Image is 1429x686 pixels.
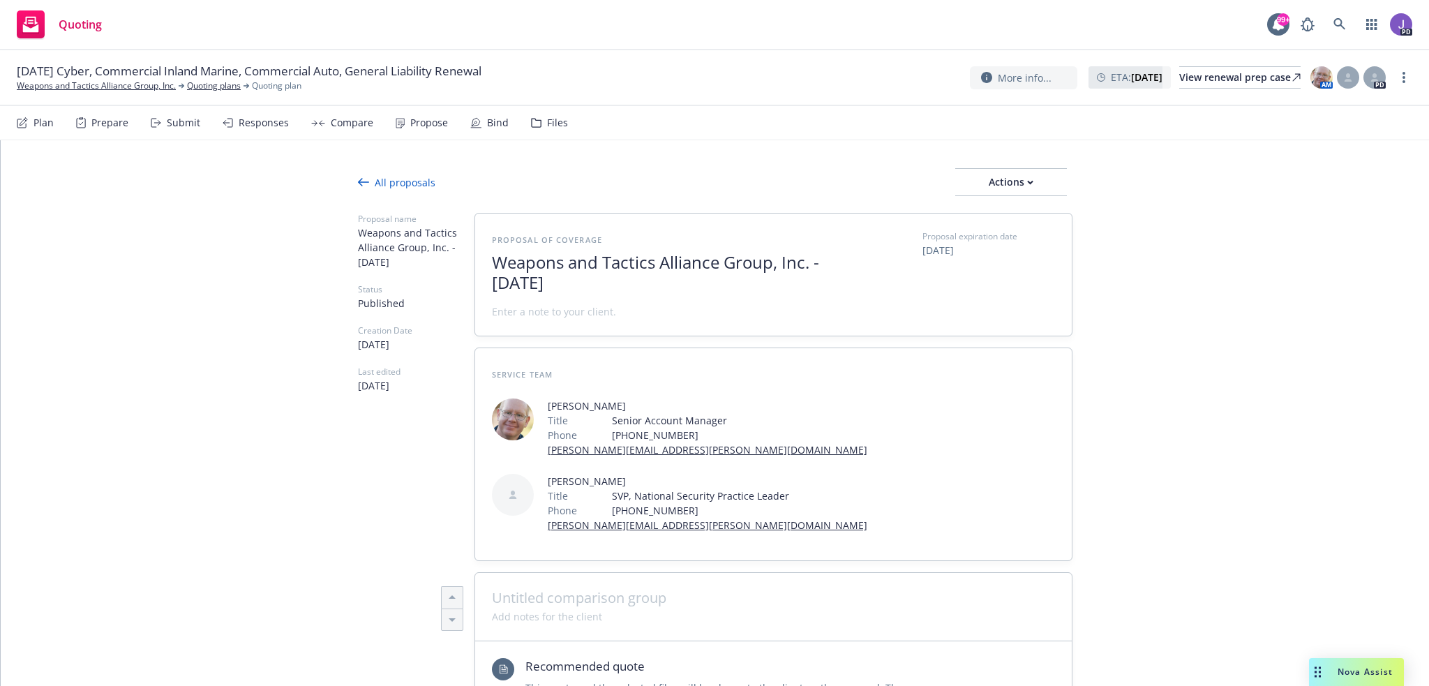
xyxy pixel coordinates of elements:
a: [PERSON_NAME][EMAIL_ADDRESS][PERSON_NAME][DOMAIN_NAME] [548,519,867,532]
span: Quoting plan [252,80,301,92]
div: Files [547,117,568,128]
div: Compare [331,117,373,128]
span: [DATE] [922,243,1055,258]
div: Responses [239,117,289,128]
a: [PERSON_NAME][EMAIL_ADDRESS][PERSON_NAME][DOMAIN_NAME] [548,443,867,456]
div: All proposals [358,175,435,190]
span: Phone [548,503,577,518]
a: Weapons and Tactics Alliance Group, Inc. [17,80,176,92]
span: [PHONE_NUMBER] [612,503,867,518]
a: Report a Bug [1294,10,1322,38]
button: More info... [970,66,1077,89]
img: photo [1390,13,1412,36]
div: Bind [487,117,509,128]
div: View renewal prep case [1179,67,1301,88]
a: View renewal prep case [1179,66,1301,89]
span: Phone [548,428,577,442]
div: Propose [410,117,448,128]
div: Prepare [91,117,128,128]
strong: [DATE] [1131,70,1162,84]
div: 99+ [1277,13,1289,26]
a: Quoting [11,5,107,44]
span: Weapons and Tactics Alliance Group, Inc. - [DATE] [358,225,474,269]
a: more [1396,69,1412,86]
span: Title [548,413,568,428]
button: Actions [955,168,1067,196]
button: Nova Assist [1309,658,1404,686]
div: Plan [33,117,54,128]
span: Service Team [492,369,553,380]
a: Switch app [1358,10,1386,38]
div: Actions [955,169,1067,195]
span: Status [358,283,474,296]
span: Weapons and Tactics Alliance Group, Inc. - [DATE] [492,253,834,293]
span: Recommended quote [525,658,923,675]
span: ETA : [1111,70,1162,84]
span: More info... [998,70,1052,85]
span: Nova Assist [1338,666,1393,678]
span: [PERSON_NAME] [548,398,867,413]
span: Published [358,296,474,311]
span: Senior Account Manager [612,413,867,428]
span: Creation Date [358,325,474,337]
span: [PERSON_NAME] [548,474,867,489]
span: Proposal name [358,213,474,225]
span: [DATE] Cyber, Commercial Inland Marine, Commercial Auto, General Liability Renewal [17,63,481,80]
span: [DATE] [358,378,474,393]
span: Last edited [358,366,474,378]
span: SVP, National Security Practice Leader [612,489,867,503]
a: Search [1326,10,1354,38]
span: Proposal of coverage [492,234,602,245]
img: photo [1310,66,1333,89]
span: Title [548,489,568,503]
span: [PHONE_NUMBER] [612,428,867,442]
span: Proposal expiration date [922,230,1017,243]
a: Quoting plans [187,80,241,92]
div: Drag to move [1309,658,1326,686]
img: employee photo [492,398,534,440]
div: Submit [167,117,200,128]
span: [DATE] [358,337,474,352]
span: Quoting [59,19,102,30]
